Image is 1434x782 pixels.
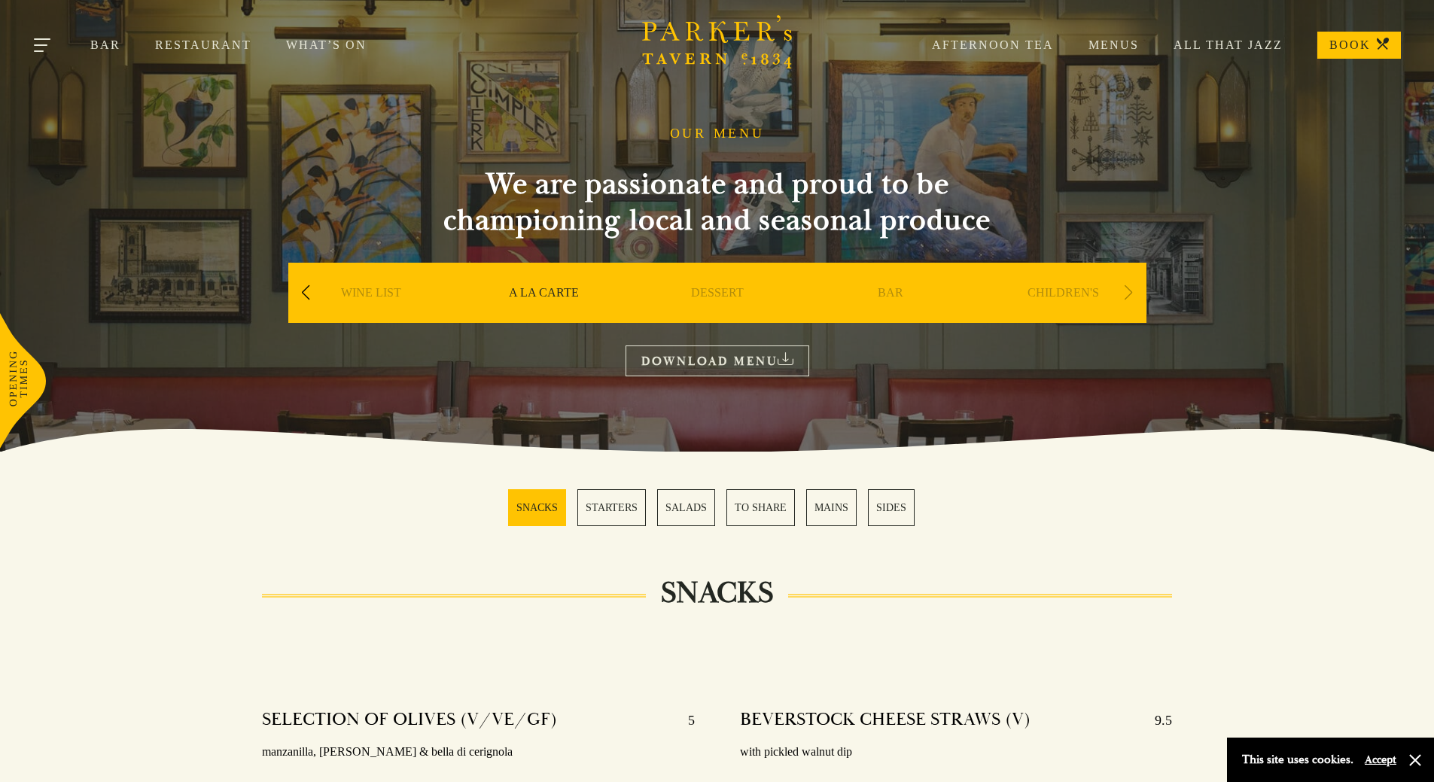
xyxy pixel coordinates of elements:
[726,489,795,526] a: 4 / 6
[646,575,788,611] h2: SNACKS
[626,345,809,376] a: DOWNLOAD MENU
[262,741,695,763] p: manzanilla, [PERSON_NAME] & bella di cerignola
[1028,285,1099,345] a: CHILDREN'S
[878,285,903,345] a: BAR
[1119,276,1139,309] div: Next slide
[508,489,566,526] a: 1 / 6
[806,489,857,526] a: 5 / 6
[868,489,915,526] a: 6 / 6
[288,263,454,368] div: 5 / 9
[981,263,1146,368] div: 9 / 9
[341,285,401,345] a: WINE LIST
[740,741,1173,763] p: with pickled walnut dip
[691,285,744,345] a: DESSERT
[1408,753,1423,768] button: Close and accept
[1365,753,1396,767] button: Accept
[1140,708,1172,732] p: 9.5
[670,126,765,142] h1: OUR MENU
[461,263,627,368] div: 6 / 9
[1242,749,1353,771] p: This site uses cookies.
[296,276,316,309] div: Previous slide
[808,263,973,368] div: 8 / 9
[740,708,1031,732] h4: BEVERSTOCK CHEESE STRAWS (V)
[673,708,695,732] p: 5
[509,285,579,345] a: A LA CARTE
[635,263,800,368] div: 7 / 9
[657,489,715,526] a: 3 / 6
[577,489,646,526] a: 2 / 6
[262,708,557,732] h4: SELECTION OF OLIVES (V/VE/GF)
[416,166,1018,239] h2: We are passionate and proud to be championing local and seasonal produce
